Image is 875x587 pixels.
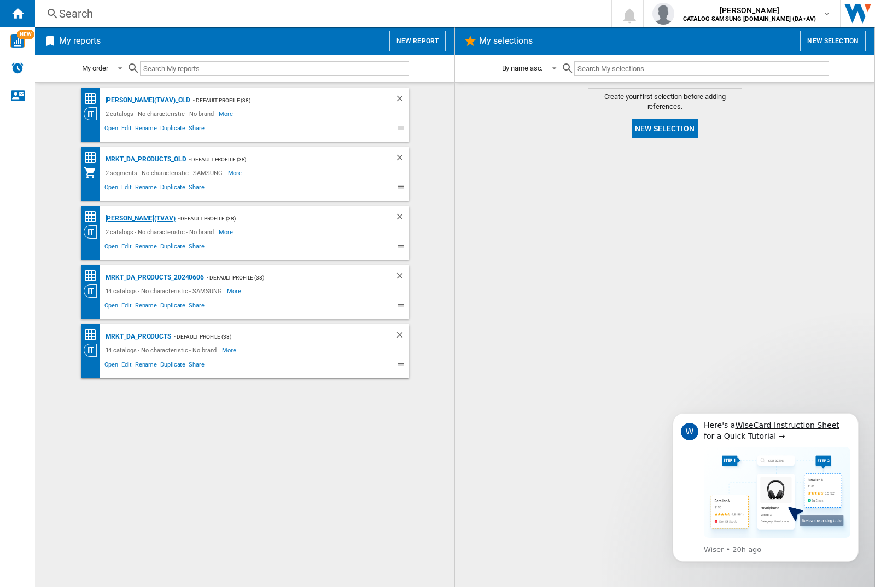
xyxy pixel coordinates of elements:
[84,344,103,357] div: Category View
[133,123,159,136] span: Rename
[82,64,108,72] div: My order
[190,94,372,107] div: - Default profile (38)
[159,359,187,373] span: Duplicate
[84,225,103,239] div: Category View
[103,344,223,357] div: 14 catalogs - No characteristic - No brand
[84,328,103,342] div: Price Matrix
[84,107,103,120] div: Category View
[632,119,698,138] button: New selection
[84,284,103,298] div: Category View
[574,61,829,76] input: Search My selections
[187,359,206,373] span: Share
[159,182,187,195] span: Duplicate
[84,210,103,224] div: Price Matrix
[395,330,409,344] div: Delete
[120,241,133,254] span: Edit
[17,30,34,39] span: NEW
[133,182,159,195] span: Rename
[103,271,205,284] div: MRKT_DA_PRODUCTS_20240606
[103,241,120,254] span: Open
[133,241,159,254] span: Rename
[103,212,176,225] div: [PERSON_NAME](TVAV)
[159,300,187,313] span: Duplicate
[103,300,120,313] span: Open
[103,166,228,179] div: 2 segments - No characteristic - SAMSUNG
[187,241,206,254] span: Share
[204,271,372,284] div: - Default profile (38)
[656,403,875,568] iframe: Intercom notifications message
[502,64,543,72] div: By name asc.
[171,330,373,344] div: - Default profile (38)
[57,31,103,51] h2: My reports
[219,107,235,120] span: More
[103,153,186,166] div: MRKT_DA_PRODUCTS_OLD
[228,166,244,179] span: More
[84,151,103,165] div: Price Matrix
[176,212,373,225] div: - Default profile (38)
[187,182,206,195] span: Share
[10,34,25,48] img: wise-card.svg
[103,94,191,107] div: [PERSON_NAME](TVAV)_old
[84,166,103,179] div: My Assortment
[652,3,674,25] img: profile.jpg
[395,94,409,107] div: Delete
[222,344,238,357] span: More
[187,123,206,136] span: Share
[120,300,133,313] span: Edit
[477,31,535,51] h2: My selections
[103,123,120,136] span: Open
[219,225,235,239] span: More
[683,5,816,16] span: [PERSON_NAME]
[133,300,159,313] span: Rename
[159,123,187,136] span: Duplicate
[103,182,120,195] span: Open
[103,225,219,239] div: 2 catalogs - No characteristic - No brand
[395,153,409,166] div: Delete
[227,284,243,298] span: More
[103,359,120,373] span: Open
[800,31,866,51] button: New selection
[103,284,227,298] div: 14 catalogs - No characteristic - SAMSUNG
[588,92,742,112] span: Create your first selection before adding references.
[187,300,206,313] span: Share
[133,359,159,373] span: Rename
[103,107,219,120] div: 2 catalogs - No characteristic - No brand
[84,269,103,283] div: Price Matrix
[120,123,133,136] span: Edit
[11,61,24,74] img: alerts-logo.svg
[140,61,409,76] input: Search My reports
[186,153,373,166] div: - Default profile (38)
[159,241,187,254] span: Duplicate
[120,182,133,195] span: Edit
[103,330,171,344] div: MRKT_DA_PRODUCTS
[84,92,103,106] div: Price Matrix
[395,271,409,284] div: Delete
[683,15,816,22] b: CATALOG SAMSUNG [DOMAIN_NAME] (DA+AV)
[395,212,409,225] div: Delete
[59,6,583,21] div: Search
[389,31,446,51] button: New report
[120,359,133,373] span: Edit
